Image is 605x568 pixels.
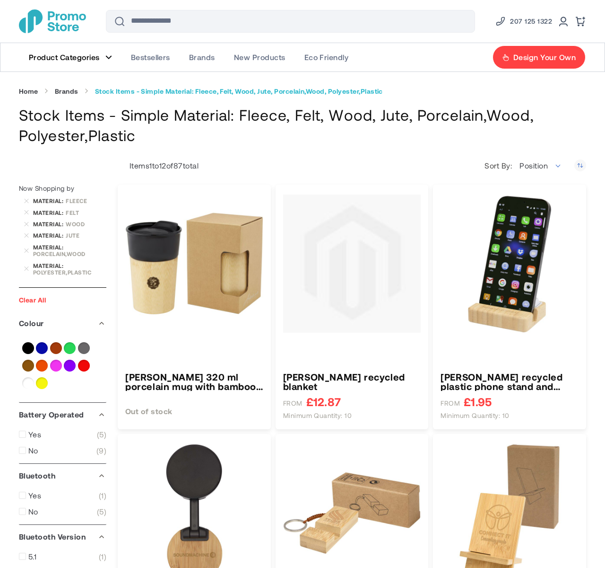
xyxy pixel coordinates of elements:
[24,210,29,215] a: Remove Material Felt
[125,195,263,333] img: Pereira 320 ml porcelain mug with bamboo outer wall
[283,399,302,408] span: FROM
[19,430,106,439] a: Yes 5
[24,221,29,227] a: Remove Material Wood
[66,197,106,204] div: Fleece
[304,53,349,62] span: Eco Friendly
[283,372,421,391] a: Dolly GRS recycled blanket
[50,360,62,372] a: Pink
[19,446,106,455] a: No 9
[78,342,90,354] a: Grey
[99,491,106,500] span: 1
[66,209,106,216] div: Felt
[96,446,106,455] span: 9
[24,198,29,204] a: Remove Material Fleece
[19,507,106,516] a: No 5
[33,209,66,216] span: Material
[283,411,352,420] span: Minimum quantity: 10
[22,377,34,389] a: White
[125,372,263,391] a: Pereira 320 ml porcelain mug with bamboo outer wall
[131,53,170,62] span: Bestsellers
[189,53,215,62] span: Brands
[33,250,106,257] div: Porcelain,Wood
[234,53,285,62] span: New Products
[24,266,29,272] a: Remove Material Polyester,Plastic
[283,195,421,333] img: Dolly GRS recycled blanket
[97,507,106,516] span: 5
[19,43,121,71] a: Product Categories
[574,160,586,171] a: Set Descending Direction
[36,360,48,372] a: Orange
[29,53,100,62] span: Product Categories
[295,43,358,71] a: Eco Friendly
[510,16,552,27] span: 207 125 1322
[19,491,106,500] a: Yes 1
[19,464,106,488] div: Bluetooth
[28,446,38,455] span: No
[28,552,36,561] span: 5.1
[33,244,66,250] span: Material
[225,43,295,71] a: New Products
[441,195,579,333] img: Algol recycled plastic phone stand and fidget toy with bamboo details
[283,372,421,391] h3: [PERSON_NAME] recycled blanket
[66,232,106,239] div: Jute
[24,233,29,239] a: Remove Material Jute
[121,43,180,71] a: Bestsellers
[514,156,567,175] span: Position
[28,491,41,500] span: Yes
[19,105,586,145] h1: Stock Items - Simple Material: Fleece, Felt, Wood, Jute, Porcelain,Wood, Polyester,Plastic
[97,430,106,439] span: 5
[24,248,29,253] a: Remove Material Porcelain,Wood
[78,360,90,372] a: Red
[28,507,38,516] span: No
[33,232,66,239] span: Material
[108,10,131,33] button: Search
[19,525,106,549] div: Bluetooth Version
[180,43,225,71] a: Brands
[441,372,579,391] a: Algol recycled plastic phone stand and fidget toy with bamboo details
[22,342,34,354] a: Black
[64,360,76,372] a: Purple
[19,184,74,192] span: Now Shopping by
[519,161,548,170] span: Position
[55,87,78,96] a: Brands
[19,9,86,33] img: Promotional Merchandise
[513,53,576,62] span: Design Your Own
[159,161,166,170] span: 12
[125,405,263,417] div: Out of stock
[64,342,76,354] a: Green
[33,221,66,227] span: Material
[33,269,106,275] div: Polyester,Plastic
[19,87,38,96] a: Home
[95,87,383,96] strong: Stock Items - Simple Material: Fleece, Felt, Wood, Jute, Porcelain,Wood, Polyester,Plastic
[50,342,62,354] a: Brown
[33,262,66,269] span: Material
[28,430,41,439] span: Yes
[19,311,106,335] div: Colour
[19,552,106,561] a: 5.1 1
[441,399,460,408] span: FROM
[495,16,552,27] a: Phone
[118,161,199,170] p: Items to of total
[33,197,66,204] span: Material
[493,45,586,69] a: Design Your Own
[306,396,341,408] span: £12.87
[19,403,106,426] div: Battery Operated
[36,377,48,389] a: Yellow
[441,411,510,420] span: Minimum quantity: 10
[464,396,492,408] span: £1.95
[149,161,152,170] span: 1
[36,342,48,354] a: Blue
[173,161,183,170] span: 87
[66,221,106,227] div: Wood
[441,372,579,391] h3: [PERSON_NAME] recycled plastic phone stand and fidget toy with bamboo details
[22,360,34,372] a: Natural
[125,372,263,391] h3: [PERSON_NAME] 320 ml porcelain mug with bamboo outer wall
[99,552,106,561] span: 1
[484,161,514,170] label: Sort By
[19,9,86,33] a: store logo
[19,296,46,304] a: Clear All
